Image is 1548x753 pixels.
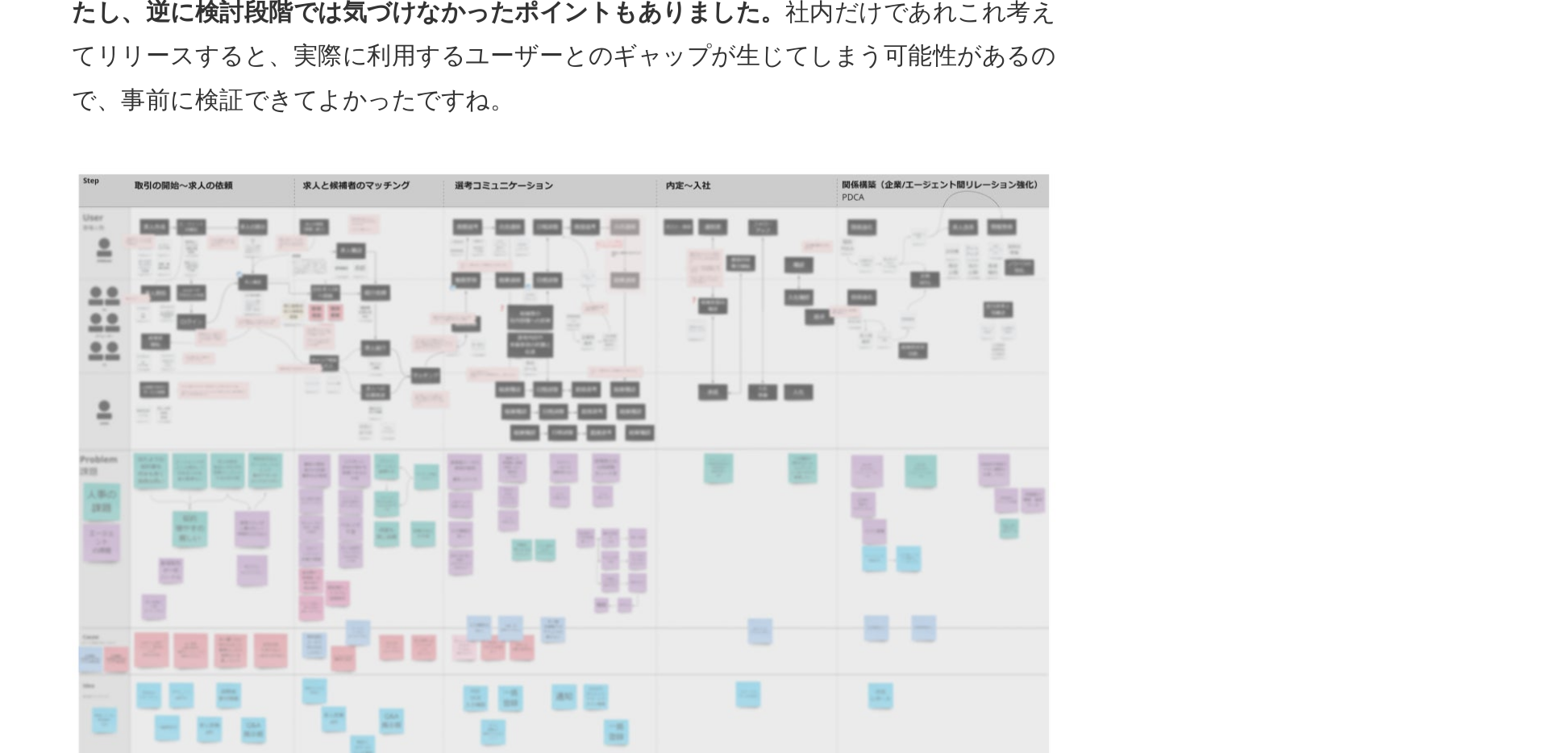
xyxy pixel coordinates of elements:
img: thumbnail_d29c5a60-d241-11ef-9d2b-0f01ad68dd21.png [347,332,863,650]
strong: 「やっぱりそうか！」と仮説に確信を得られる部分もありましたし、逆に検討段階では気づけなかったポイントもありました。 [347,220,863,257]
p: そして、[PERSON_NAME]と一緒にエージェントの皆さんにインタビューを行い、立てたデザインの仮説が実際にどの程度受け入れられるかを検証しました。現場の方々の声を実際に伺うことで、新たな課... [347,100,863,193]
p: 8 [347,731,363,739]
p: このインタビューを通じ、 社内だけであれこれ考えてリリースすると、実際に利用するユーザーとのギャップが生じてしまう可能性があるので、事前に検証できてよかったですね。 [347,216,863,309]
p: ストーリーをシェアする [577,721,701,735]
p: ユーザーストーリーと関連する課題の全体像 [347,650,863,673]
